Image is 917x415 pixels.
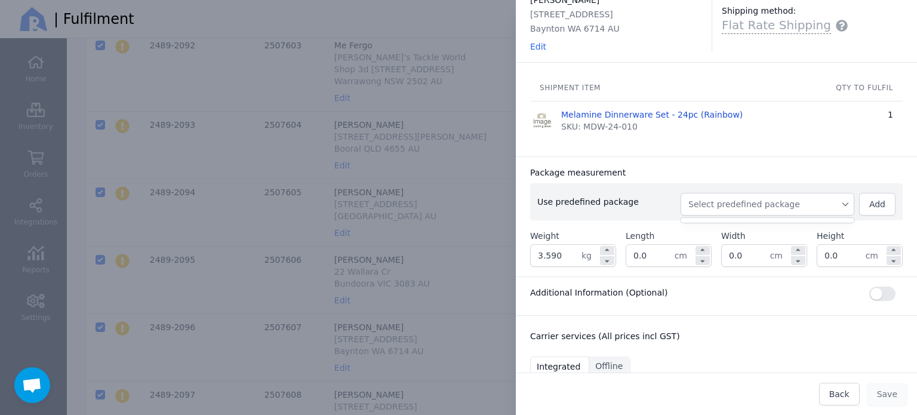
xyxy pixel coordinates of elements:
[530,167,626,179] h3: Package measurement
[14,367,50,403] div: Open chat
[561,121,638,133] span: SKU: MDW-24-010
[869,199,885,209] span: Add
[866,245,885,266] span: cm
[867,383,907,405] button: Save
[836,84,893,92] span: qty to fulfil
[877,389,897,399] span: Save
[54,10,134,29] span: | Fulfilment
[675,245,694,266] span: cm
[770,245,790,266] span: cm
[530,230,559,242] label: Weight
[595,360,623,372] span: Offline
[537,196,681,208] h3: Use predefined package
[530,109,554,133] img: Melamine Dinnerware Set - 24pc (Rainbow)
[589,356,631,376] button: Offline
[530,330,903,342] h3: Carrier services (All prices incl GST)
[721,230,746,242] label: Width
[681,218,854,223] ul: Select predefined package
[681,193,854,216] button: Select predefined package
[626,230,654,242] label: Length
[530,41,546,53] button: Edit
[688,198,847,210] span: Select predefined package
[530,287,667,299] h3: Additional Information (Optional)
[817,230,844,242] label: Height
[888,110,893,119] span: 1
[537,361,580,373] span: Integrated
[530,42,546,51] span: Edit
[859,193,896,216] button: Add
[819,383,860,405] button: Back
[561,109,743,121] a: Melamine Dinnerware Set - 24pc (Rainbow)
[829,389,850,399] span: Back
[540,84,601,92] span: Shipment item
[581,245,599,266] span: kg
[530,356,589,376] button: Integrated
